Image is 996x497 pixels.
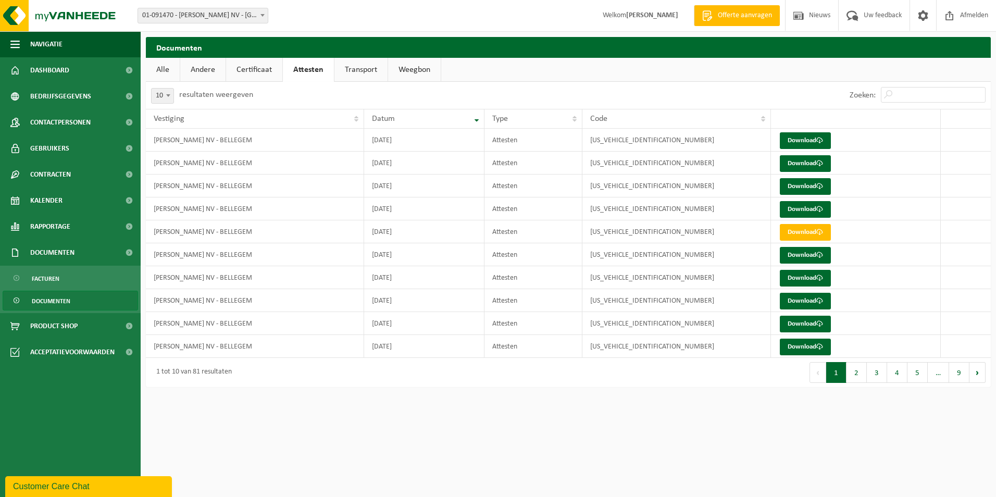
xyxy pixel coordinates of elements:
[780,155,831,172] a: Download
[146,335,364,358] td: [PERSON_NAME] NV - BELLEGEM
[32,269,59,289] span: Facturen
[484,266,582,289] td: Attesten
[780,132,831,149] a: Download
[364,335,484,358] td: [DATE]
[146,37,991,57] h2: Documenten
[582,243,771,266] td: [US_VEHICLE_IDENTIFICATION_NUMBER]
[780,201,831,218] a: Download
[146,175,364,197] td: [PERSON_NAME] NV - BELLEGEM
[364,152,484,175] td: [DATE]
[3,291,138,310] a: Documenten
[364,129,484,152] td: [DATE]
[484,289,582,312] td: Attesten
[492,115,508,123] span: Type
[484,312,582,335] td: Attesten
[582,175,771,197] td: [US_VEHICLE_IDENTIFICATION_NUMBER]
[334,58,388,82] a: Transport
[969,362,986,383] button: Next
[364,197,484,220] td: [DATE]
[283,58,334,82] a: Attesten
[146,152,364,175] td: [PERSON_NAME] NV - BELLEGEM
[146,58,180,82] a: Alle
[180,58,226,82] a: Andere
[30,214,70,240] span: Rapportage
[5,474,174,497] iframe: chat widget
[780,270,831,287] a: Download
[582,197,771,220] td: [US_VEHICLE_IDENTIFICATION_NUMBER]
[364,289,484,312] td: [DATE]
[582,335,771,358] td: [US_VEHICLE_IDENTIFICATION_NUMBER]
[715,10,775,21] span: Offerte aanvragen
[364,312,484,335] td: [DATE]
[364,243,484,266] td: [DATE]
[484,243,582,266] td: Attesten
[780,178,831,195] a: Download
[146,243,364,266] td: [PERSON_NAME] NV - BELLEGEM
[146,312,364,335] td: [PERSON_NAME] NV - BELLEGEM
[152,89,173,103] span: 10
[372,115,395,123] span: Datum
[151,88,174,104] span: 10
[484,129,582,152] td: Attesten
[30,57,69,83] span: Dashboard
[364,266,484,289] td: [DATE]
[887,362,907,383] button: 4
[626,11,678,19] strong: [PERSON_NAME]
[138,8,268,23] span: 01-091470 - MYLLE H. NV - BELLEGEM
[694,5,780,26] a: Offerte aanvragen
[850,91,876,100] label: Zoeken:
[30,240,74,266] span: Documenten
[484,152,582,175] td: Attesten
[151,363,232,382] div: 1 tot 10 van 81 resultaten
[3,268,138,288] a: Facturen
[949,362,969,383] button: 9
[582,312,771,335] td: [US_VEHICLE_IDENTIFICATION_NUMBER]
[907,362,928,383] button: 5
[780,293,831,309] a: Download
[867,362,887,383] button: 3
[30,109,91,135] span: Contactpersonen
[780,247,831,264] a: Download
[928,362,949,383] span: …
[582,220,771,243] td: [US_VEHICLE_IDENTIFICATION_NUMBER]
[364,220,484,243] td: [DATE]
[30,161,71,188] span: Contracten
[146,220,364,243] td: [PERSON_NAME] NV - BELLEGEM
[388,58,441,82] a: Weegbon
[780,316,831,332] a: Download
[780,224,831,241] a: Download
[146,129,364,152] td: [PERSON_NAME] NV - BELLEGEM
[826,362,846,383] button: 1
[364,175,484,197] td: [DATE]
[30,31,63,57] span: Navigatie
[810,362,826,383] button: Previous
[179,91,253,99] label: resultaten weergeven
[30,313,78,339] span: Product Shop
[30,339,115,365] span: Acceptatievoorwaarden
[30,188,63,214] span: Kalender
[582,152,771,175] td: [US_VEHICLE_IDENTIFICATION_NUMBER]
[582,266,771,289] td: [US_VEHICLE_IDENTIFICATION_NUMBER]
[30,83,91,109] span: Bedrijfsgegevens
[30,135,69,161] span: Gebruikers
[590,115,607,123] span: Code
[484,175,582,197] td: Attesten
[226,58,282,82] a: Certificaat
[484,197,582,220] td: Attesten
[484,220,582,243] td: Attesten
[154,115,184,123] span: Vestiging
[146,266,364,289] td: [PERSON_NAME] NV - BELLEGEM
[146,197,364,220] td: [PERSON_NAME] NV - BELLEGEM
[484,335,582,358] td: Attesten
[846,362,867,383] button: 2
[582,129,771,152] td: [US_VEHICLE_IDENTIFICATION_NUMBER]
[32,291,70,311] span: Documenten
[582,289,771,312] td: [US_VEHICLE_IDENTIFICATION_NUMBER]
[146,289,364,312] td: [PERSON_NAME] NV - BELLEGEM
[780,339,831,355] a: Download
